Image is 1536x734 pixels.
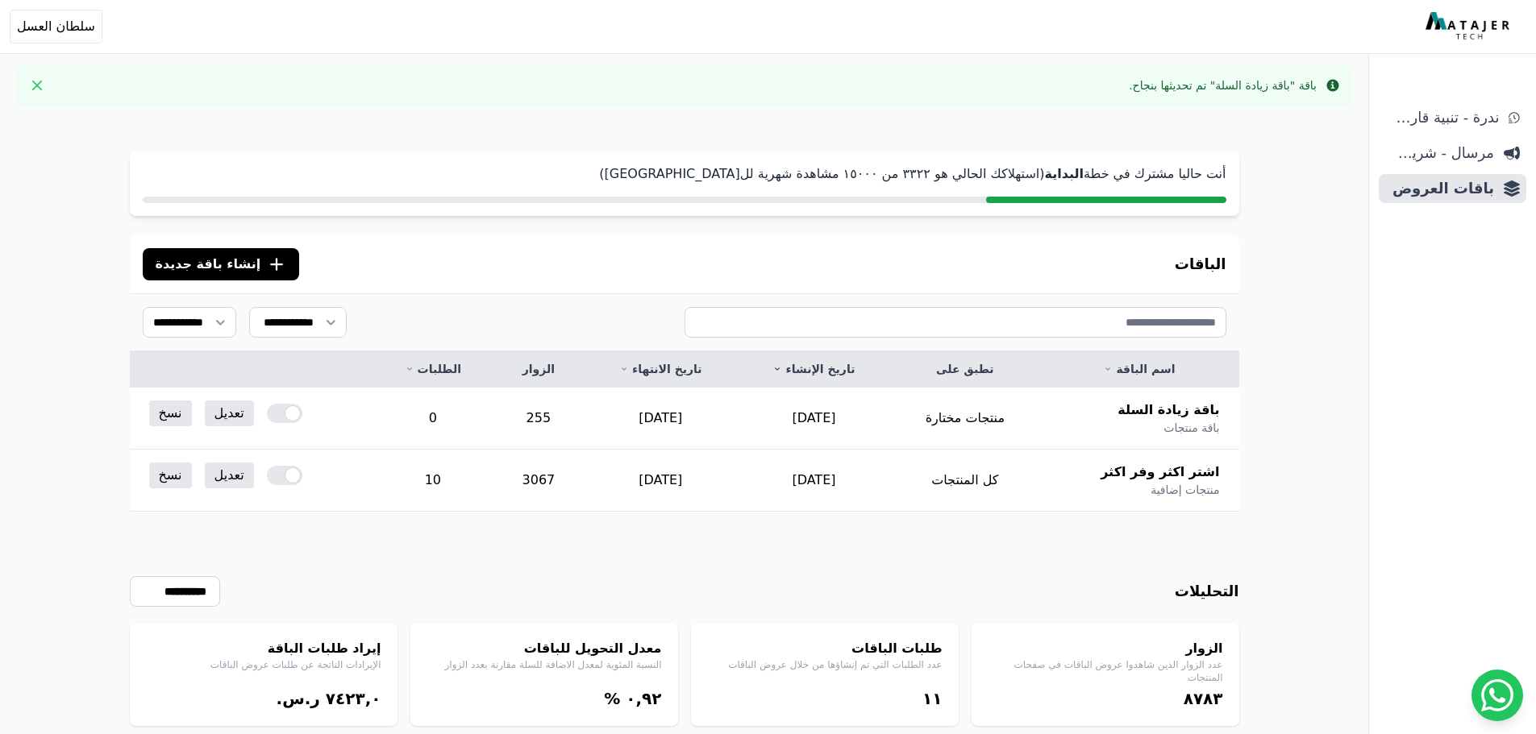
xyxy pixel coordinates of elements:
[146,639,381,658] h4: إيراد طلبات الباقة
[10,10,102,44] button: سلطان العسل
[24,73,50,98] button: Close
[149,462,192,488] a: نسخ
[427,658,662,671] p: النسبة المئوية لمعدل الاضافة للسلة مقارنة بعدد الزوار
[1151,482,1219,498] span: منتجات إضافية
[1101,462,1219,482] span: اشتر اكثر وفر اكثر
[707,658,943,671] p: عدد الطلبات التي تم إنشاؤها من خلال عروض الباقات
[1059,361,1219,377] a: اسم الباقة
[149,400,192,426] a: نسخ
[205,400,254,426] a: تعديل
[707,639,943,658] h4: طلبات الباقات
[584,450,738,512] td: [DATE]
[738,388,891,450] td: [DATE]
[493,450,584,512] td: 3067
[1163,420,1219,436] span: باقة منتجات
[738,450,891,512] td: [DATE]
[1385,177,1494,200] span: باقات العروض
[493,351,584,388] th: الزوار
[392,361,474,377] a: الطلبات
[493,388,584,450] td: 255
[603,361,718,377] a: تاريخ الانتهاء
[604,689,620,708] span: %
[156,255,261,274] span: إنشاء باقة جديدة
[1129,77,1317,93] div: باقة "باقة زيادة السلة" تم تحديثها بنجاح.
[988,687,1223,710] div: ٨٧٨۳
[890,450,1039,512] td: كل المنتجات
[890,351,1039,388] th: تطبق على
[326,689,381,708] bdi: ٧٤٢۳,۰
[757,361,872,377] a: تاريخ الإنشاء
[1385,106,1499,129] span: ندرة - تنبية قارب علي النفاذ
[1175,580,1239,603] h3: التحليلات
[143,248,300,280] button: إنشاء باقة جديدة
[277,689,320,708] span: ر.س.
[584,388,738,450] td: [DATE]
[373,388,493,450] td: 0
[707,687,943,710] div: ١١
[890,388,1039,450] td: منتجات مختارة
[17,17,95,36] span: سلطان العسل
[1426,12,1513,41] img: MatajerTech Logo
[1385,142,1494,164] span: مرسال - شريط دعاية
[146,658,381,671] p: الإيرادات الناتجة عن طلبات عروض الباقات
[1044,166,1083,181] strong: البداية
[1118,400,1219,420] span: باقة زيادة السلة
[143,164,1226,184] p: أنت حاليا مشترك في خطة (استهلاكك الحالي هو ۳۳٢٢ من ١٥۰۰۰ مشاهدة شهرية لل[GEOGRAPHIC_DATA])
[1175,253,1226,276] h3: الباقات
[988,639,1223,658] h4: الزوار
[626,689,661,708] bdi: ۰,٩٢
[205,462,254,488] a: تعديل
[988,658,1223,684] p: عدد الزوار الذين شاهدوا عروض الباقات في صفحات المنتجات
[373,450,493,512] td: 10
[427,639,662,658] h4: معدل التحويل للباقات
